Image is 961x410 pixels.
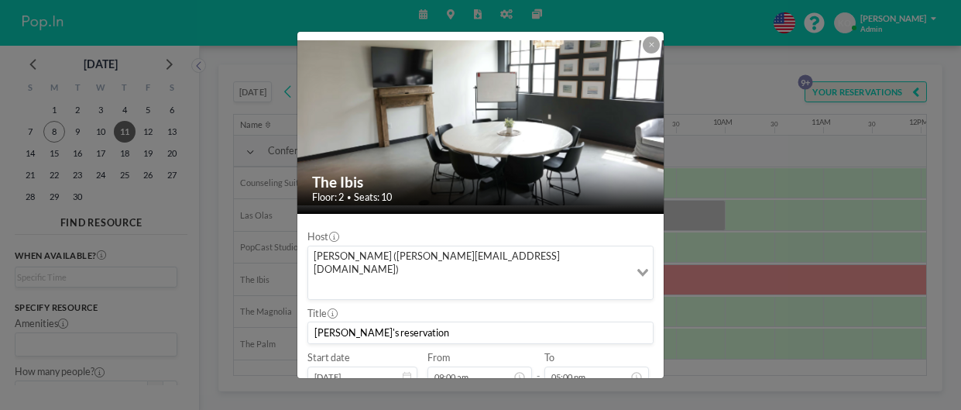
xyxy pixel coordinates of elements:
label: Start date [307,352,350,364]
input: (No title) [308,322,653,343]
span: [PERSON_NAME] ([PERSON_NAME][EMAIL_ADDRESS][DOMAIN_NAME]) [311,250,626,277]
label: Host [307,231,338,243]
input: Search for option [310,280,627,296]
span: • [347,193,351,202]
h2: The Ibis [312,173,650,191]
img: 537.png [297,40,664,205]
label: From [427,352,450,364]
span: Seats: 10 [354,191,392,204]
label: To [544,352,554,364]
div: Search for option [308,246,653,299]
span: Floor: 2 [312,191,344,204]
label: Title [307,308,337,320]
span: - [537,356,540,383]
